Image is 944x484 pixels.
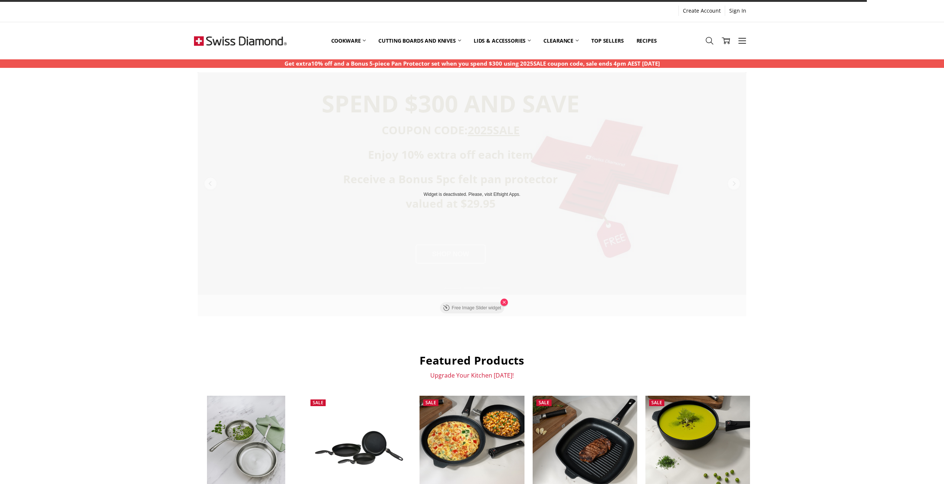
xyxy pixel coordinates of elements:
[467,24,537,57] a: Lids & Accessories
[651,399,662,406] span: Sale
[585,24,630,57] a: Top Sellers
[425,399,436,406] span: Sale
[440,302,504,313] a: Free Image Slider widget
[194,353,750,368] h2: Featured Products
[194,372,750,379] p: Upgrade Your Kitchen [DATE]!
[500,299,508,306] div: Remove Elfsight logo
[313,399,323,406] span: Sale
[307,422,411,474] img: XD Nonstick 3 Piece Fry Pan set - 20CM, 24CM & 28CM
[198,72,746,316] a: Widget is deactivated. Please, visit Elfsight Apps.
[679,6,725,16] a: Create Account
[725,6,750,16] a: Sign In
[630,24,663,57] a: Recipes
[325,24,372,57] a: Cookware
[284,59,660,68] p: Get extra10% off and a Bonus 5-piece Pan Protector set when you spend $300 using 2025SALE coupon ...
[194,22,287,59] img: Free Shipping On Every Order
[539,399,549,406] span: Sale
[537,24,585,57] a: Clearance
[372,24,467,57] a: Cutting boards and knives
